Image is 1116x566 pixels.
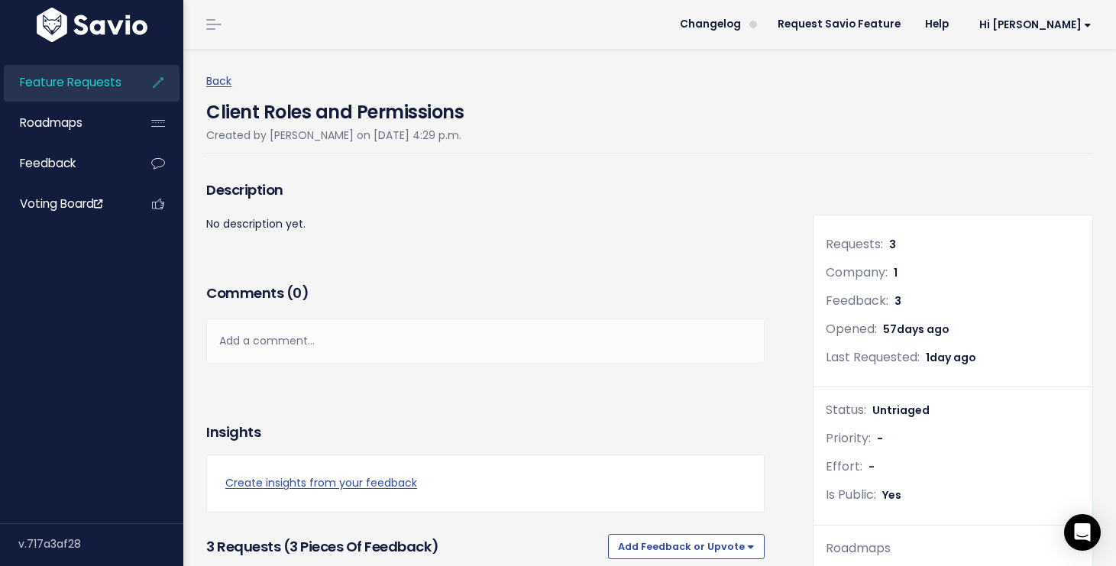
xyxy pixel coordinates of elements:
span: Untriaged [872,403,930,418]
span: Hi [PERSON_NAME] [979,19,1092,31]
span: days ago [897,322,949,337]
span: Yes [882,487,901,503]
span: Created by [PERSON_NAME] on [DATE] 4:29 p.m. [206,128,461,143]
span: Changelog [680,19,741,30]
span: Status: [826,401,866,419]
a: Help [913,13,961,36]
div: Add a comment... [206,319,765,364]
img: logo-white.9d6f32f41409.svg [33,8,151,42]
span: 1 [894,265,898,280]
span: 3 [889,237,896,252]
span: Company: [826,264,888,281]
span: Feedback: [826,292,888,309]
h3: Comments ( ) [206,283,765,304]
span: Roadmaps [20,115,82,131]
span: 3 [894,293,901,309]
h3: Insights [206,422,260,443]
div: v.717a3af28 [18,524,183,564]
span: - [877,431,883,446]
h3: Description [206,180,765,201]
h4: Client Roles and Permissions [206,91,464,126]
span: Opened: [826,320,877,338]
a: Hi [PERSON_NAME] [961,13,1104,37]
h3: 3 Requests (3 pieces of Feedback) [206,536,602,558]
span: 57 [883,322,949,337]
a: Request Savio Feature [765,13,913,36]
div: Roadmaps [826,538,1080,560]
span: Priority: [826,429,871,447]
a: Roadmaps [4,105,127,141]
a: Create insights from your feedback [225,474,746,493]
span: Voting Board [20,196,102,212]
a: Feedback [4,146,127,181]
span: Feature Requests [20,74,121,90]
span: - [869,459,875,474]
div: Open Intercom Messenger [1064,514,1101,551]
button: Add Feedback or Upvote [608,534,765,558]
a: Feature Requests [4,65,127,100]
span: Is Public: [826,486,876,503]
span: 1 [926,350,976,365]
span: 0 [293,283,302,302]
span: Last Requested: [826,348,920,366]
a: Voting Board [4,186,127,222]
a: Back [206,73,231,89]
span: Effort: [826,458,862,475]
span: Feedback [20,155,76,171]
p: No description yet. [206,215,765,234]
span: Requests: [826,235,883,253]
span: day ago [930,350,976,365]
